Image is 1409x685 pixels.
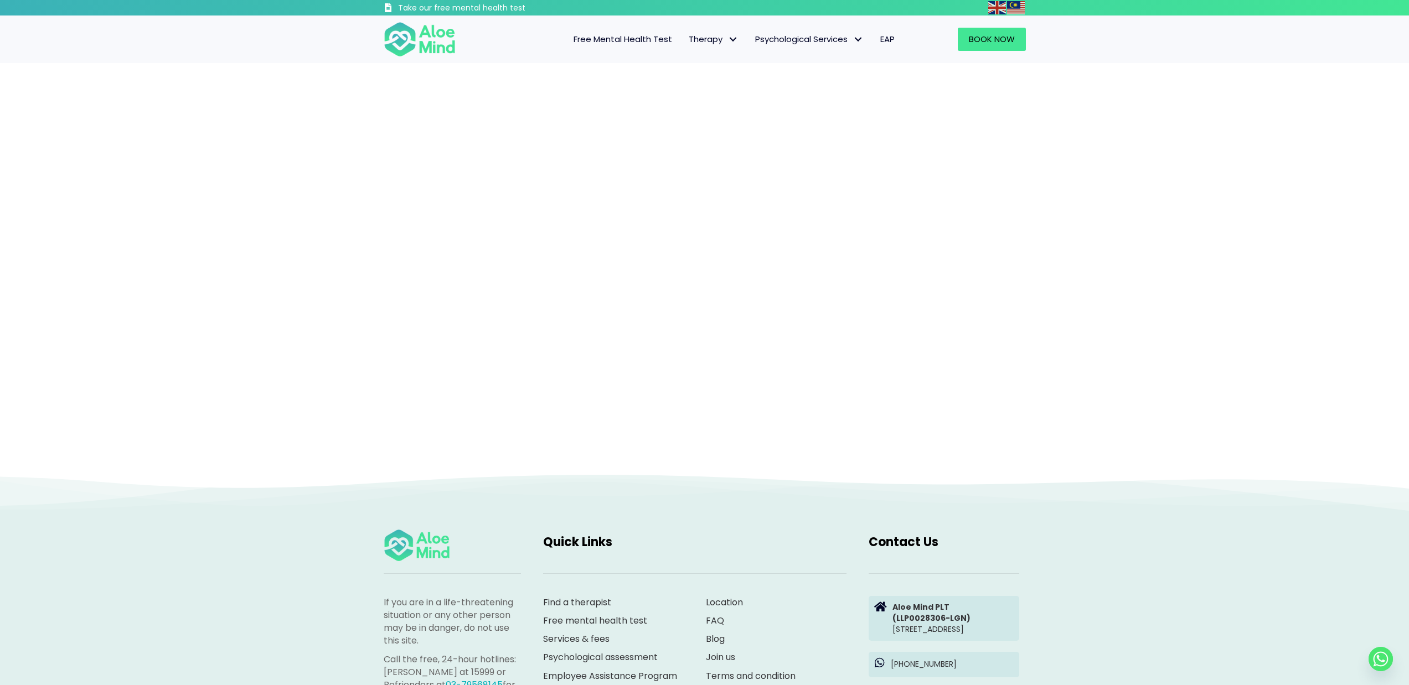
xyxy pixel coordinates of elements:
[850,32,866,48] span: Psychological Services: submenu
[384,21,456,58] img: Aloe mind Logo
[384,3,585,15] a: Take our free mental health test
[565,28,680,51] a: Free Mental Health Test
[543,614,647,627] a: Free mental health test
[689,33,739,45] span: Therapy
[869,596,1019,641] a: Aloe Mind PLT(LLP0028306-LGN)[STREET_ADDRESS]
[543,651,658,663] a: Psychological assessment
[543,533,612,551] span: Quick Links
[680,28,747,51] a: TherapyTherapy: submenu
[470,28,903,51] nav: Menu
[706,596,743,609] a: Location
[872,28,903,51] a: EAP
[706,632,725,645] a: Blog
[706,651,735,663] a: Join us
[892,601,1014,635] p: [STREET_ADDRESS]
[891,658,1014,670] p: [PHONE_NUMBER]
[869,533,938,551] span: Contact Us
[1007,1,1025,14] img: ms
[574,33,672,45] span: Free Mental Health Test
[755,33,864,45] span: Psychological Services
[988,1,1007,14] a: English
[384,528,450,562] img: Aloe mind Logo
[869,652,1019,677] a: [PHONE_NUMBER]
[892,613,971,624] strong: (LLP0028306-LGN)
[988,1,1006,14] img: en
[543,670,677,682] a: Employee Assistance Program
[384,596,521,647] p: If you are in a life-threatening situation or any other person may be in danger, do not use this ...
[398,3,585,14] h3: Take our free mental health test
[969,33,1015,45] span: Book Now
[747,28,872,51] a: Psychological ServicesPsychological Services: submenu
[958,28,1026,51] a: Book Now
[543,632,610,645] a: Services & fees
[880,33,895,45] span: EAP
[706,670,796,682] a: Terms and condition
[543,596,611,609] a: Find a therapist
[706,614,724,627] a: FAQ
[1369,647,1393,671] a: Whatsapp
[384,116,1026,448] iframe: null
[892,601,949,613] strong: Aloe Mind PLT
[1007,1,1026,14] a: Malay
[725,32,741,48] span: Therapy: submenu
